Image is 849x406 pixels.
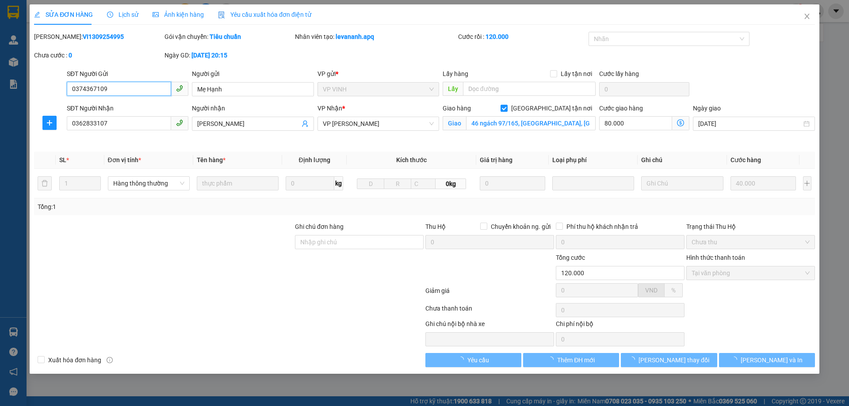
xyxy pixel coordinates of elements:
[629,357,639,363] span: loading
[218,11,311,18] span: Yêu cầu xuất hóa đơn điện tử
[295,223,344,230] label: Ghi chú đơn hàng
[197,176,279,190] input: VD: Bàn, Ghế
[458,357,467,363] span: loading
[197,156,226,163] span: Tên hàng
[639,355,709,365] span: [PERSON_NAME] thay đổi
[730,156,761,163] span: Cước hàng
[463,82,596,96] input: Dọc đường
[83,33,124,40] b: VI1309254995
[176,85,183,92] span: phone
[563,222,642,231] span: Phí thu hộ khách nhận trả
[719,353,815,367] button: [PERSON_NAME] và In
[480,156,512,163] span: Giá trị hàng
[599,82,689,96] input: Cước lấy hàng
[396,156,427,163] span: Kích thước
[153,11,204,18] span: Ảnh kiện hàng
[45,355,105,365] span: Xuất hóa đơn hàng
[443,116,466,130] span: Giao
[425,353,521,367] button: Yêu cầu
[686,254,745,261] label: Hình thức thanh toán
[487,222,554,231] span: Chuyển khoản ng. gửi
[557,355,595,365] span: Thêm ĐH mới
[556,319,685,332] div: Chi phí nội bộ
[671,287,676,294] span: %
[693,105,721,112] label: Ngày giao
[69,52,72,59] b: 0
[107,357,113,363] span: info-circle
[731,357,741,363] span: loading
[317,105,342,112] span: VP Nhận
[384,178,411,189] input: R
[424,304,555,319] div: Chưa thanh toán
[336,33,374,40] b: levananh.apq
[803,13,811,20] span: close
[34,32,163,42] div: [PERSON_NAME]:
[210,33,241,40] b: Tiêu chuẩn
[692,266,810,280] span: Tại văn phòng
[556,254,585,261] span: Tổng cước
[295,235,424,249] input: Ghi chú đơn hàng
[425,223,446,230] span: Thu Hộ
[108,156,141,163] span: Đơn vị tính
[692,235,810,249] span: Chưa thu
[795,4,819,29] button: Close
[677,119,684,126] span: dollar-circle
[176,119,183,126] span: phone
[34,11,40,18] span: edit
[443,70,468,77] span: Lấy hàng
[34,11,93,18] span: SỬA ĐƠN HÀNG
[323,83,434,96] span: VP VINH
[466,116,596,130] input: Giao tận nơi
[557,69,596,79] span: Lấy tận nơi
[698,119,801,129] input: Ngày giao
[645,287,658,294] span: VND
[191,52,227,59] b: [DATE] 20:15
[107,11,138,18] span: Lịch sử
[67,69,188,79] div: SĐT Người Gửi
[443,105,471,112] span: Giao hàng
[641,176,723,190] input: Ghi Chú
[113,177,184,190] span: Hàng thông thường
[486,33,509,40] b: 120.000
[67,103,188,113] div: SĐT Người Nhận
[153,11,159,18] span: picture
[436,178,466,189] span: 0kg
[638,152,727,169] th: Ghi chú
[549,152,638,169] th: Loại phụ phí
[467,355,489,365] span: Yêu cầu
[424,286,555,301] div: Giảm giá
[547,357,557,363] span: loading
[599,105,643,112] label: Cước giao hàng
[741,355,803,365] span: [PERSON_NAME] và In
[425,319,554,332] div: Ghi chú nội bộ nhà xe
[59,156,66,163] span: SL
[218,11,225,19] img: icon
[38,202,328,212] div: Tổng: 1
[599,70,639,77] label: Cước lấy hàng
[295,32,456,42] div: Nhân viên tạo:
[730,176,796,190] input: 0
[458,32,587,42] div: Cước rồi :
[42,116,57,130] button: plus
[523,353,619,367] button: Thêm ĐH mới
[621,353,717,367] button: [PERSON_NAME] thay đổi
[164,32,293,42] div: Gói vận chuyển:
[480,176,546,190] input: 0
[43,119,56,126] span: plus
[508,103,596,113] span: [GEOGRAPHIC_DATA] tận nơi
[192,69,314,79] div: Người gửi
[317,69,439,79] div: VP gửi
[38,176,52,190] button: delete
[334,176,343,190] span: kg
[298,156,330,163] span: Định lượng
[411,178,436,189] input: C
[164,50,293,60] div: Ngày GD:
[34,50,163,60] div: Chưa cước :
[599,116,672,130] input: Cước giao hàng
[192,103,314,113] div: Người nhận
[323,117,434,130] span: VP NGỌC HỒI
[803,176,811,190] button: plus
[302,120,309,127] span: user-add
[357,178,384,189] input: D
[107,11,113,18] span: clock-circle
